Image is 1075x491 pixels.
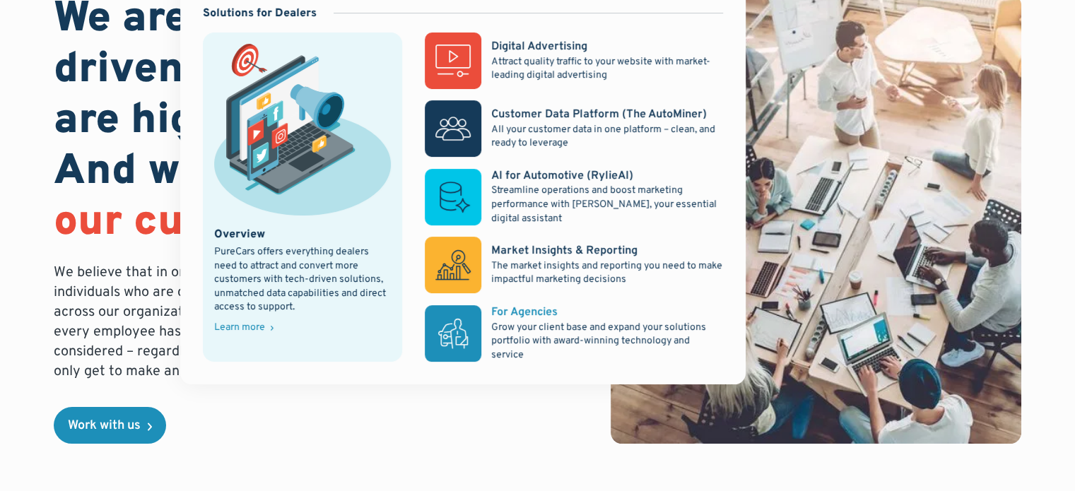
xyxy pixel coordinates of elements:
[491,168,633,184] div: AI for Automotive (RylieAI)
[491,321,723,362] p: Grow your client base and expand your solutions portfolio with award-winning technology and service
[491,184,723,225] p: Streamline operations and boost marketing performance with [PERSON_NAME], your essential digital ...
[54,263,588,381] p: We believe that in order to disrupt our industry, it is crucial to build teams with individuals w...
[491,243,638,259] div: Market Insights & Reporting
[214,227,265,242] div: Overview
[214,44,391,215] img: marketing illustration showing social media channels and campaigns
[203,32,402,362] a: marketing illustration showing social media channels and campaignsOverviewPureCars offers everyth...
[491,39,587,54] div: Digital Advertising
[491,304,558,320] div: For Agencies
[425,100,723,157] a: Customer Data Platform (The AutoMiner)All your customer data in one platform – clean, and ready t...
[425,237,723,293] a: Market Insights & ReportingThe market insights and reporting you need to make impactful marketing...
[54,146,536,250] span: dedicated to our customers
[214,245,391,314] div: PureCars offers everything dealers need to attract and convert more customers with tech-driven so...
[491,55,723,83] p: Attract quality traffic to your website with market-leading digital advertising
[54,407,166,444] a: Work with us
[491,259,723,287] p: The market insights and reporting you need to make impactful marketing decisions
[203,6,317,21] div: Solutions for Dealers
[491,123,723,150] p: All your customer data in one platform – clean, and ready to leverage
[491,107,707,122] div: Customer Data Platform (The AutoMiner)
[214,323,265,333] div: Learn more
[68,420,141,432] div: Work with us
[425,304,723,362] a: For AgenciesGrow your client base and expand your solutions portfolio with award-winning technolo...
[425,32,723,89] a: Digital AdvertisingAttract quality traffic to your website with market-leading digital advertising
[425,168,723,225] a: AI for Automotive (RylieAI)Streamline operations and boost marketing performance with [PERSON_NAM...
